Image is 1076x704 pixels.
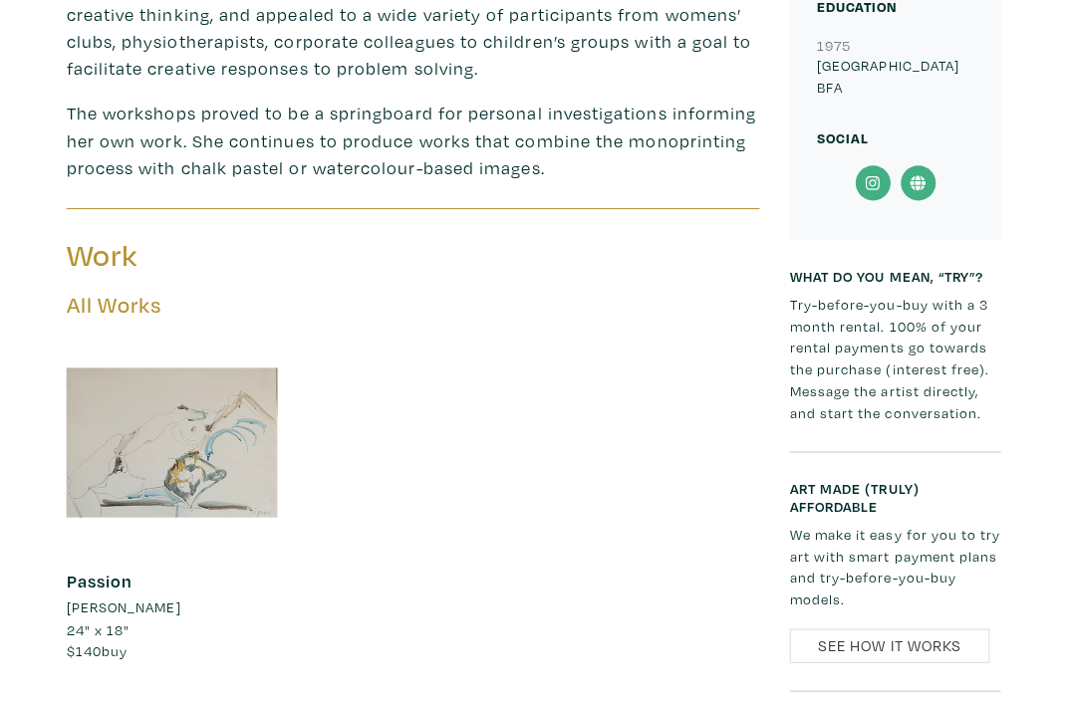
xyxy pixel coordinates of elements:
h6: Art made (truly) affordable [792,476,1001,511]
h6: What do you mean, “try”? [792,265,1001,282]
a: [PERSON_NAME] [75,591,284,613]
span: buy [75,635,135,654]
a: Passion [75,565,140,587]
h3: Work [75,234,403,272]
span: $140 [75,635,110,654]
small: Social [819,126,871,145]
p: We make it easy for you to try art with smart payment plans and try-before-you-buy models. [792,519,1001,604]
p: Try-before-you-buy with a 3 month rental. 100% of your rental payments go towards the purchase (i... [792,291,1001,420]
h5: All Works [75,289,762,316]
a: See How It Works [792,623,990,658]
p: [GEOGRAPHIC_DATA] BFA [819,54,974,97]
span: 24" x 18" [75,614,137,633]
li: [PERSON_NAME] [75,591,188,613]
p: The workshops proved to be a springboard for personal investigations informing her own work. She ... [75,99,762,179]
small: 1975 [819,35,853,54]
